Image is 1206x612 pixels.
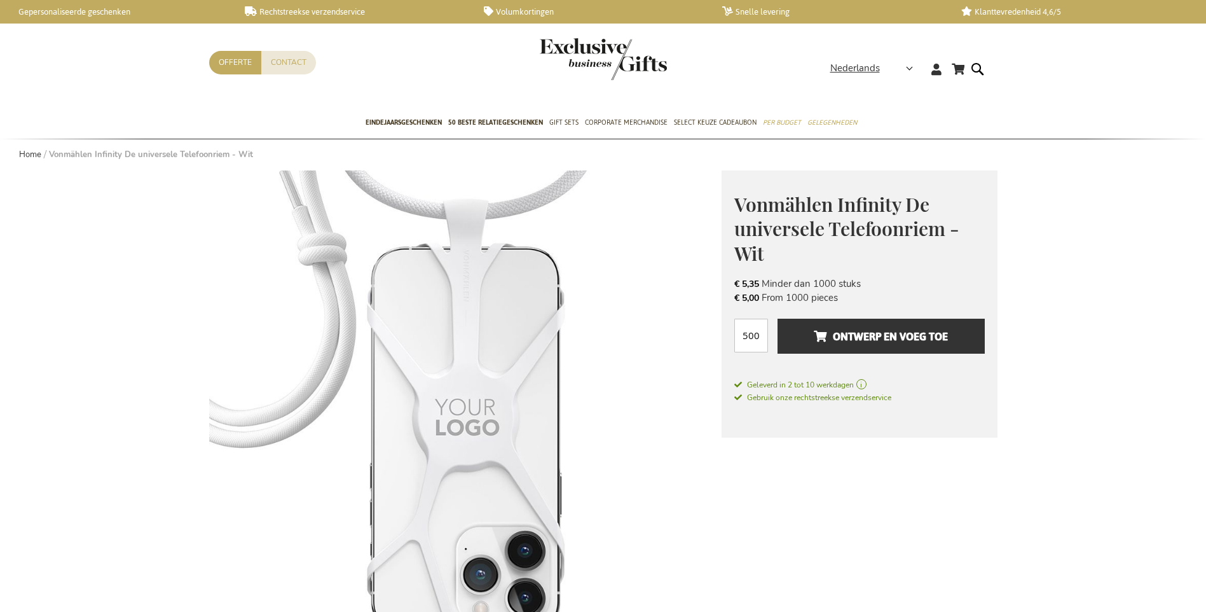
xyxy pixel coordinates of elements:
[961,6,1179,17] a: Klanttevredenheid 4,6/5
[734,391,891,403] a: Gebruik onze rechtstreekse verzendservice
[540,38,603,80] a: store logo
[49,149,253,160] strong: Vonmählen Infinity De universele Telefoonriem - Wit
[734,191,959,266] span: Vonmählen Infinity De universele Telefoonriem - Wit
[830,61,921,76] div: Nederlands
[830,61,880,76] span: Nederlands
[734,291,985,305] li: From 1000 pieces
[734,319,768,352] input: Aantal
[807,116,857,129] span: Gelegenheden
[763,116,801,129] span: Per Budget
[814,326,948,347] span: Ontwerp en voeg toe
[734,393,891,403] span: Gebruik onze rechtstreekse verzendservice
[778,319,984,354] button: Ontwerp en voeg toe
[540,38,667,80] img: Exclusive Business gifts logo
[245,6,463,17] a: Rechtstreekse verzendservice
[209,51,261,74] a: Offerte
[734,277,985,291] li: Minder dan 1000 stuks
[19,149,41,160] a: Home
[734,292,759,304] span: € 5,00
[734,278,759,290] span: € 5,35
[6,6,224,17] a: Gepersonaliseerde geschenken
[448,116,543,129] span: 50 beste relatiegeschenken
[674,116,757,129] span: Select Keuze Cadeaubon
[734,379,985,391] a: Geleverd in 2 tot 10 werkdagen
[549,116,579,129] span: Gift Sets
[484,6,702,17] a: Volumkortingen
[585,116,668,129] span: Corporate Merchandise
[722,6,940,17] a: Snelle levering
[366,116,442,129] span: Eindejaarsgeschenken
[261,51,316,74] a: Contact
